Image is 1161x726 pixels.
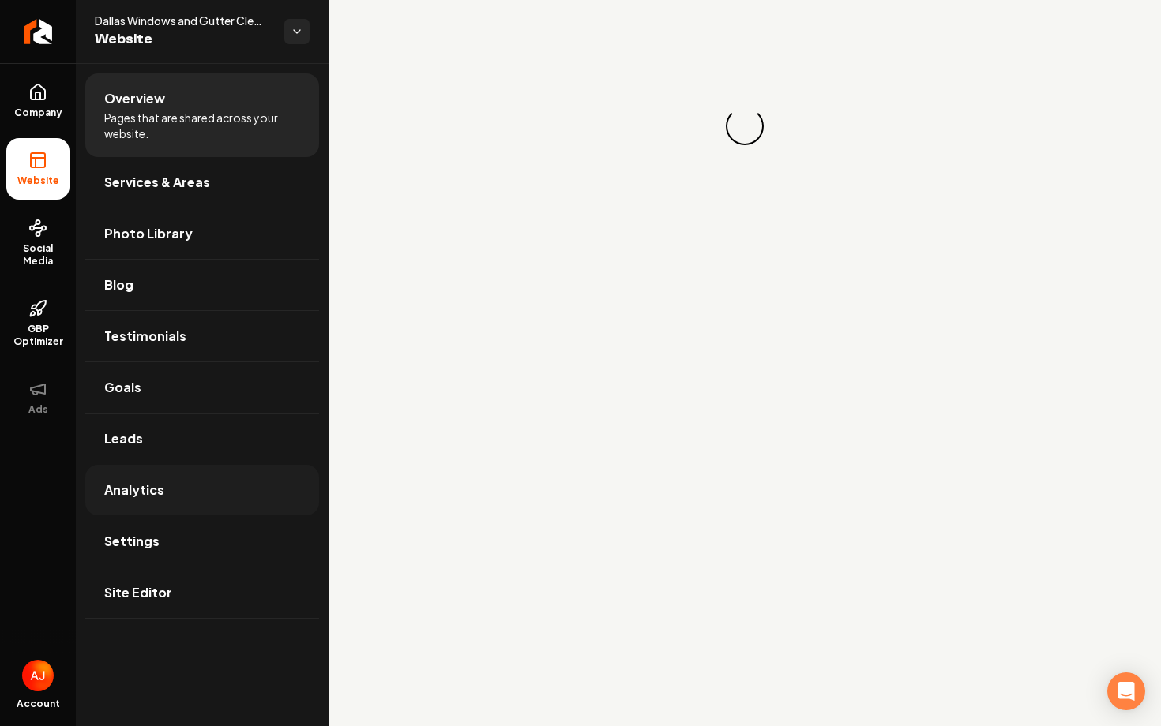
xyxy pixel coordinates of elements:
[95,28,272,51] span: Website
[85,157,319,208] a: Services & Areas
[104,583,172,602] span: Site Editor
[104,224,193,243] span: Photo Library
[104,89,165,108] span: Overview
[104,429,143,448] span: Leads
[17,698,60,710] span: Account
[723,104,768,149] div: Loading
[22,403,54,416] span: Ads
[85,414,319,464] a: Leads
[11,174,66,187] span: Website
[6,323,70,348] span: GBP Optimizer
[6,367,70,428] button: Ads
[6,242,70,268] span: Social Media
[24,19,53,44] img: Rebolt Logo
[85,260,319,310] a: Blog
[104,173,210,192] span: Services & Areas
[104,275,133,294] span: Blog
[22,660,54,691] img: Austin Jellison
[104,110,300,141] span: Pages that are shared across your website.
[104,532,160,551] span: Settings
[85,567,319,618] a: Site Editor
[104,327,186,346] span: Testimonials
[22,660,54,691] button: Open user button
[6,70,70,132] a: Company
[8,107,69,119] span: Company
[104,481,164,500] span: Analytics
[95,13,272,28] span: Dallas Windows and Gutter Cleaning
[85,311,319,361] a: Testimonials
[1107,672,1145,710] div: Open Intercom Messenger
[6,206,70,280] a: Social Media
[85,208,319,259] a: Photo Library
[6,286,70,361] a: GBP Optimizer
[85,362,319,413] a: Goals
[85,465,319,515] a: Analytics
[85,516,319,567] a: Settings
[104,378,141,397] span: Goals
